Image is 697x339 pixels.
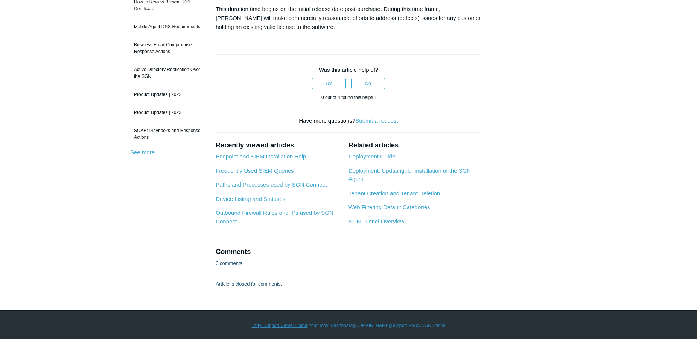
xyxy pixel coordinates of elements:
a: Outbound Firewall Rules and IPs used by SGN Connect [216,210,333,225]
a: Device Listing and Statuses [216,196,285,202]
a: Mobile Agent DNS Requirements [130,20,204,34]
a: Deployment Guide [348,153,395,160]
div: | | | | [130,322,567,329]
a: Active Directory Replication Over the SGN [130,62,204,84]
span: Was this article helpful? [319,67,378,73]
a: Product Updates | 2022 [130,87,204,102]
a: See more [130,149,155,155]
a: SGN Status [422,322,445,329]
h2: Related articles [348,140,481,150]
button: This article was helpful [312,78,346,89]
a: Frequently Used SIEM Queries [216,167,294,174]
a: SOAR: Playbooks and Response Actions [130,123,204,144]
a: Deployment, Updating, Uninstallation of the SGN Agent [348,167,471,182]
h2: Comments [216,247,481,257]
a: Tenant Creation and Tenant Deletion [348,190,440,196]
h2: Recently viewed articles [216,140,341,150]
a: [DOMAIN_NAME] [354,322,390,329]
a: Your Todyl Dashboard [309,322,353,329]
a: Paths and Processes used by SGN Connect [216,181,327,188]
a: Support Policy [391,322,420,329]
a: Submit a request [355,117,398,124]
a: Business Email Compromise - Response Actions [130,38,204,59]
p: 0 comments [216,260,242,267]
button: This article was not helpful [351,78,385,89]
a: Endpoint and SIEM Installation Help [216,153,306,160]
div: Have more questions? [216,117,481,125]
p: Article is closed for comments. [216,280,282,288]
span: 0 out of 4 found this helpful [321,95,376,100]
a: Web Filtering Default Categories [348,204,430,210]
a: Todyl Support Center Home [252,322,307,329]
a: Product Updates | 2023 [130,105,204,120]
a: SGN Tunnel Overview [348,218,404,225]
